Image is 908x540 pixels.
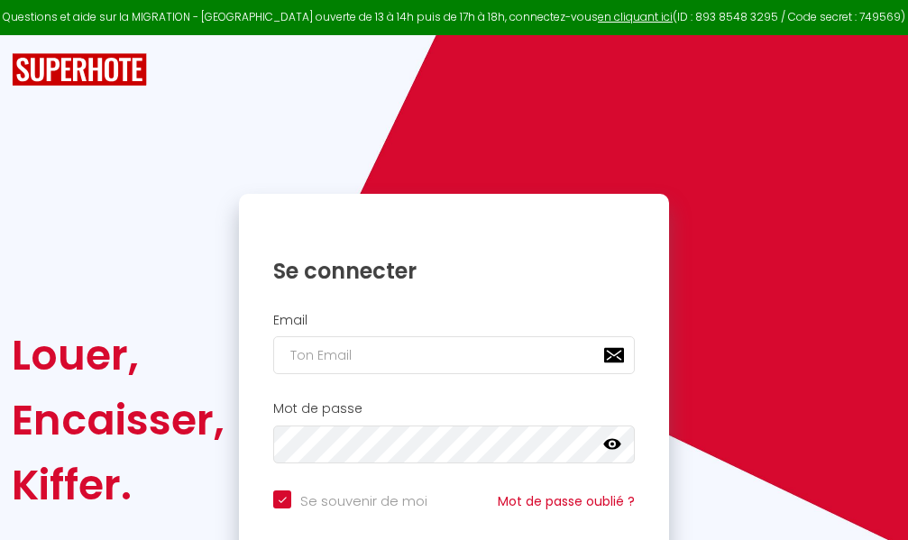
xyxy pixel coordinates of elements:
h2: Email [273,313,635,328]
div: Kiffer. [12,453,225,517]
a: en cliquant ici [598,9,673,24]
div: Louer, [12,323,225,388]
div: Encaisser, [12,388,225,453]
h2: Mot de passe [273,401,635,416]
input: Ton Email [273,336,635,374]
a: Mot de passe oublié ? [498,492,635,510]
h1: Se connecter [273,257,635,285]
img: SuperHote logo [12,53,147,87]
